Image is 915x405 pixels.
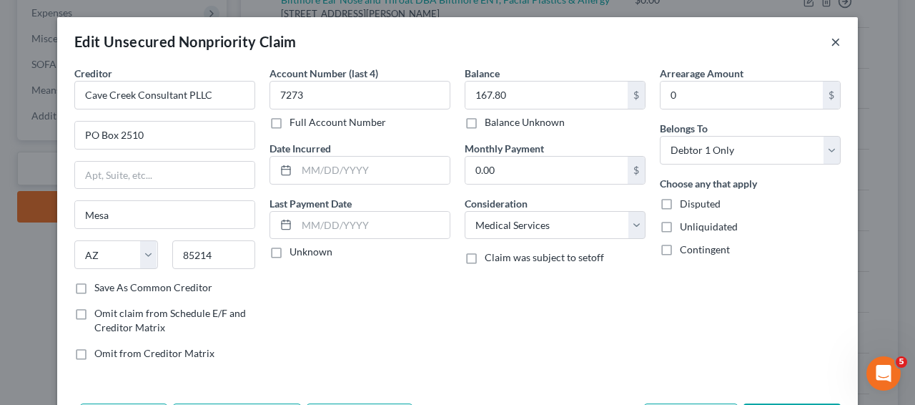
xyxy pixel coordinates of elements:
[485,115,565,130] label: Balance Unknown
[465,66,500,81] label: Balance
[269,66,378,81] label: Account Number (last 4)
[680,197,721,210] span: Disputed
[660,66,743,81] label: Arrearage Amount
[290,115,386,130] label: Full Account Number
[485,251,604,263] span: Claim was subject to setoff
[628,157,645,184] div: $
[680,243,730,255] span: Contingent
[465,157,628,184] input: 0.00
[661,82,823,109] input: 0.00
[680,220,738,233] span: Unliquidated
[74,81,255,109] input: Search creditor by name...
[290,245,332,259] label: Unknown
[866,356,901,391] iframe: Intercom live chat
[94,307,246,333] span: Omit claim from Schedule E/F and Creditor Matrix
[75,162,254,189] input: Apt, Suite, etc...
[74,31,297,52] div: Edit Unsecured Nonpriority Claim
[94,280,212,295] label: Save As Common Creditor
[75,122,254,149] input: Enter address...
[465,141,544,156] label: Monthly Payment
[172,240,256,269] input: Enter zip...
[628,82,645,109] div: $
[94,347,214,359] span: Omit from Creditor Matrix
[74,67,112,79] span: Creditor
[660,176,757,191] label: Choose any that apply
[269,81,450,109] input: XXXX
[823,82,840,109] div: $
[465,196,528,211] label: Consideration
[660,122,708,135] span: Belongs To
[75,201,254,228] input: Enter city...
[831,33,841,50] button: ×
[269,141,331,156] label: Date Incurred
[465,82,628,109] input: 0.00
[896,356,907,368] span: 5
[269,196,352,211] label: Last Payment Date
[297,157,450,184] input: MM/DD/YYYY
[297,212,450,239] input: MM/DD/YYYY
